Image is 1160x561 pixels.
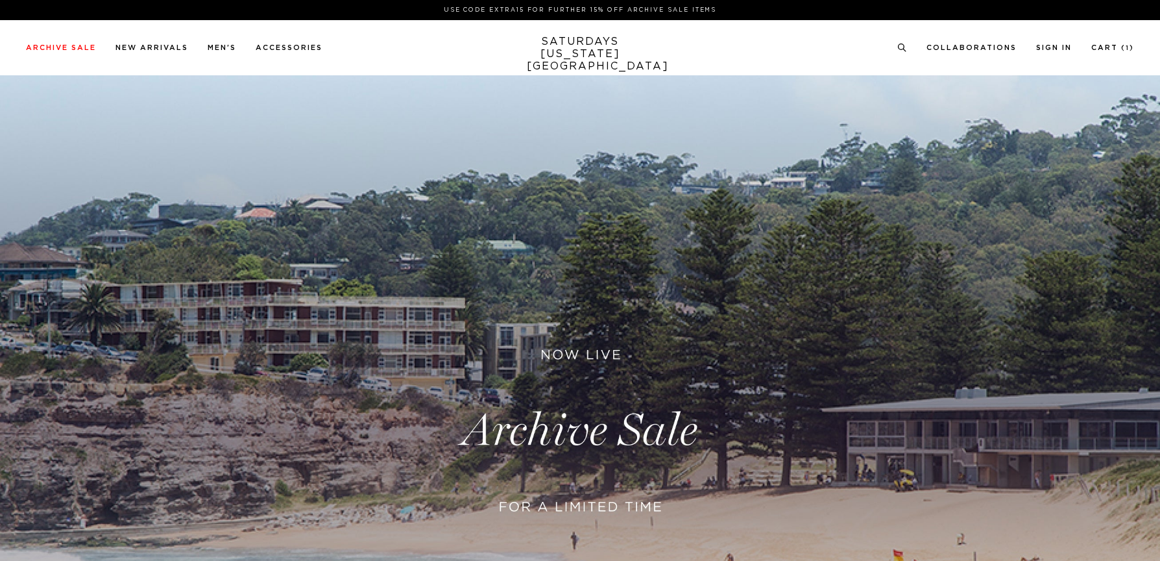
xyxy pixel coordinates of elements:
a: SATURDAYS[US_STATE][GEOGRAPHIC_DATA] [527,36,634,73]
a: New Arrivals [115,44,188,51]
a: Collaborations [926,44,1017,51]
p: Use Code EXTRA15 for Further 15% Off Archive Sale Items [31,5,1129,15]
a: Men's [208,44,236,51]
a: Sign In [1036,44,1072,51]
small: 1 [1126,45,1130,51]
a: Cart (1) [1091,44,1134,51]
a: Accessories [256,44,322,51]
a: Archive Sale [26,44,96,51]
